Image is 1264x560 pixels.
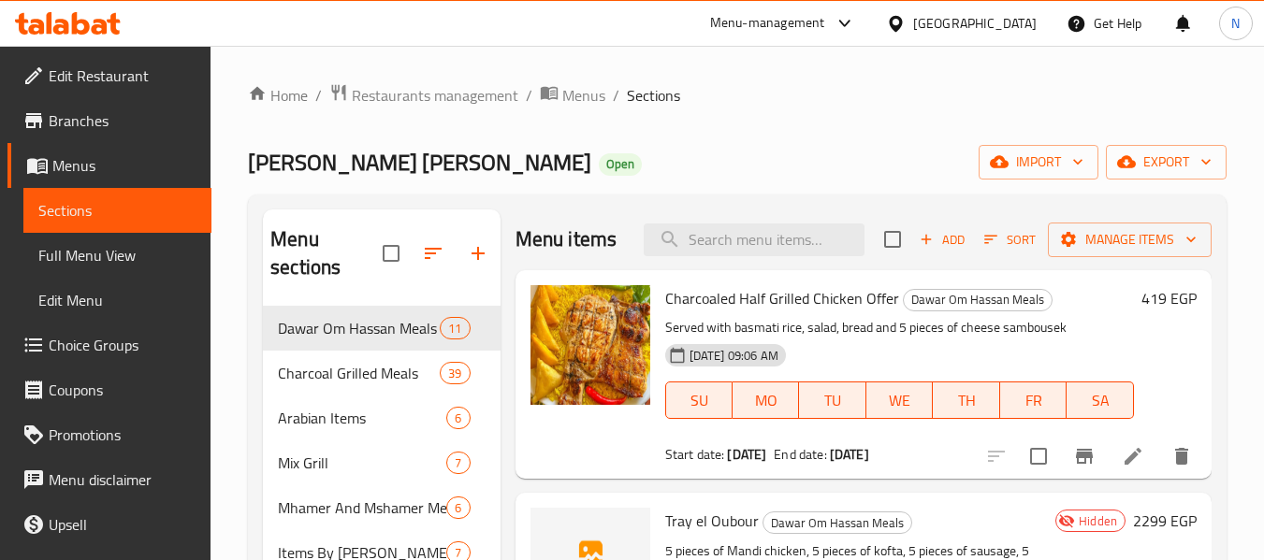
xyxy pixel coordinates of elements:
span: Mix Grill [278,452,446,474]
span: N [1231,13,1240,34]
span: Select all sections [371,234,411,273]
div: items [446,452,470,474]
span: End date: [774,442,826,467]
span: Select to update [1019,437,1058,476]
div: items [446,407,470,429]
span: Full Menu View [38,244,196,266]
a: Full Menu View [23,233,211,278]
span: Branches [49,109,196,132]
span: Choice Groups [49,334,196,356]
a: Edit menu item [1122,445,1144,467]
a: Restaurants management [329,83,518,108]
span: Tray el Oubour [665,507,759,535]
span: Dawar Om Hassan Meals [904,289,1052,310]
span: Menus [562,84,605,107]
li: / [526,84,532,107]
a: Sections [23,188,211,233]
button: Add section [456,231,501,276]
span: SA [1074,387,1126,414]
button: TH [933,381,1000,419]
span: TU [806,387,859,414]
span: Add [917,229,967,251]
div: [GEOGRAPHIC_DATA] [913,13,1037,34]
span: 39 [441,365,469,382]
span: Select section [873,220,912,259]
a: Home [248,84,308,107]
span: Dawar Om Hassan Meals [278,317,440,339]
button: SA [1067,381,1134,419]
span: FR [1008,387,1060,414]
span: Edit Menu [38,289,196,311]
span: Promotions [49,424,196,446]
span: import [994,151,1083,174]
a: Edit Restaurant [7,53,211,98]
span: Sections [38,199,196,222]
span: 6 [447,499,469,517]
a: Edit Menu [23,278,211,323]
span: Arabian Items [278,407,446,429]
button: import [979,145,1098,179]
span: Restaurants management [352,84,518,107]
button: Sort [980,225,1040,254]
span: 11 [441,320,469,337]
div: Mhamer And Mshamer Meals [278,496,446,519]
button: FR [1000,381,1068,419]
img: Charcoaled Half Grilled Chicken Offer [530,285,650,405]
div: Mhamer And Mshamer Meals6 [263,485,500,530]
button: delete [1159,434,1204,479]
a: Menus [540,83,605,108]
p: Served with basmati rice, salad, bread and 5 pieces of cheese sambousek [665,316,1134,339]
b: [DATE] [727,442,766,467]
span: Edit Restaurant [49,65,196,87]
div: Mix Grill7 [263,440,500,485]
span: Upsell [49,513,196,536]
b: [DATE] [830,442,869,467]
div: items [440,362,470,384]
span: Dawar Om Hassan Meals [763,512,911,534]
button: Add [912,225,972,254]
span: 6 [447,409,469,427]
span: [PERSON_NAME] [PERSON_NAME] [248,141,591,183]
a: Choice Groups [7,323,211,367]
button: Manage items [1048,223,1212,257]
span: Charcoaled Half Grilled Chicken Offer [665,284,899,312]
span: TH [940,387,993,414]
a: Branches [7,98,211,143]
div: Open [599,153,642,176]
div: Menu-management [710,12,825,35]
a: Coupons [7,367,211,412]
button: TU [799,381,866,419]
a: Menu disclaimer [7,457,211,502]
span: Sections [627,84,680,107]
div: items [446,496,470,519]
nav: breadcrumb [248,83,1227,108]
span: SU [674,387,725,414]
div: Dawar Om Hassan Meals [903,289,1053,311]
span: Open [599,156,642,172]
h6: 419 EGP [1141,285,1197,311]
span: Hidden [1071,512,1125,530]
span: WE [874,387,926,414]
h6: 2299 EGP [1133,508,1197,534]
span: MO [740,387,792,414]
span: export [1121,151,1212,174]
span: Start date: [665,442,725,467]
button: export [1106,145,1227,179]
a: Promotions [7,412,211,457]
div: Charcoal Grilled Meals39 [263,351,500,395]
span: [DATE] 09:06 AM [682,347,786,365]
li: / [315,84,322,107]
div: items [440,317,470,339]
button: WE [866,381,934,419]
span: Coupons [49,379,196,401]
div: Arabian Items6 [263,395,500,440]
span: Charcoal Grilled Meals [278,362,440,384]
div: Dawar Om Hassan Meals11 [263,306,500,351]
button: Branch-specific-item [1062,434,1107,479]
span: Menus [52,154,196,177]
button: MO [733,381,800,419]
input: search [644,223,864,256]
